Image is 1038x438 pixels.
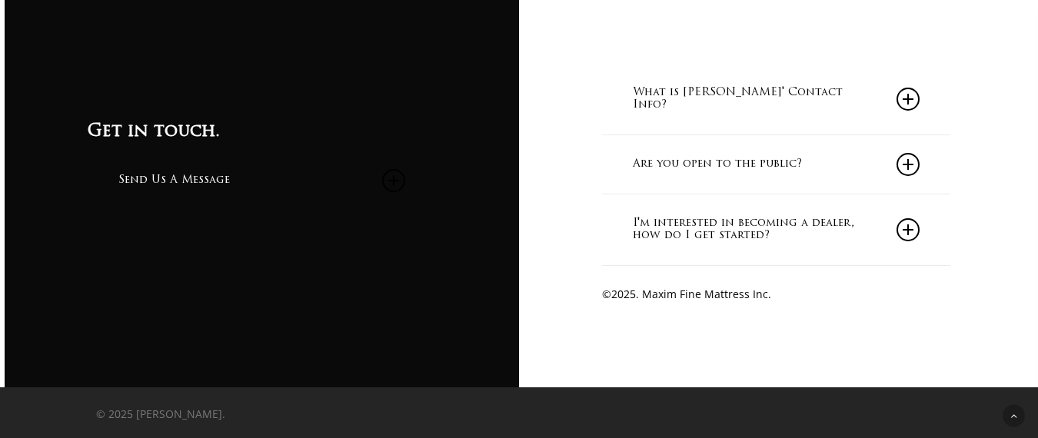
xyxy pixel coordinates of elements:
p: © . Maxim Fine Mattress Inc. [602,284,950,304]
a: Are you open to the public? [633,135,920,194]
a: Back to top [1003,405,1025,427]
a: What is [PERSON_NAME]' Contact Info? [633,64,920,134]
p: © 2025 [PERSON_NAME]. [96,406,439,423]
a: Send Us A Message [118,151,405,210]
span: 2025 [611,287,636,301]
a: I'm interested in becoming a dealer, how do I get started? [633,194,920,265]
a: Call [PHONE_NUMBER] [602,25,764,45]
h3: Get in touch. [88,119,436,145]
